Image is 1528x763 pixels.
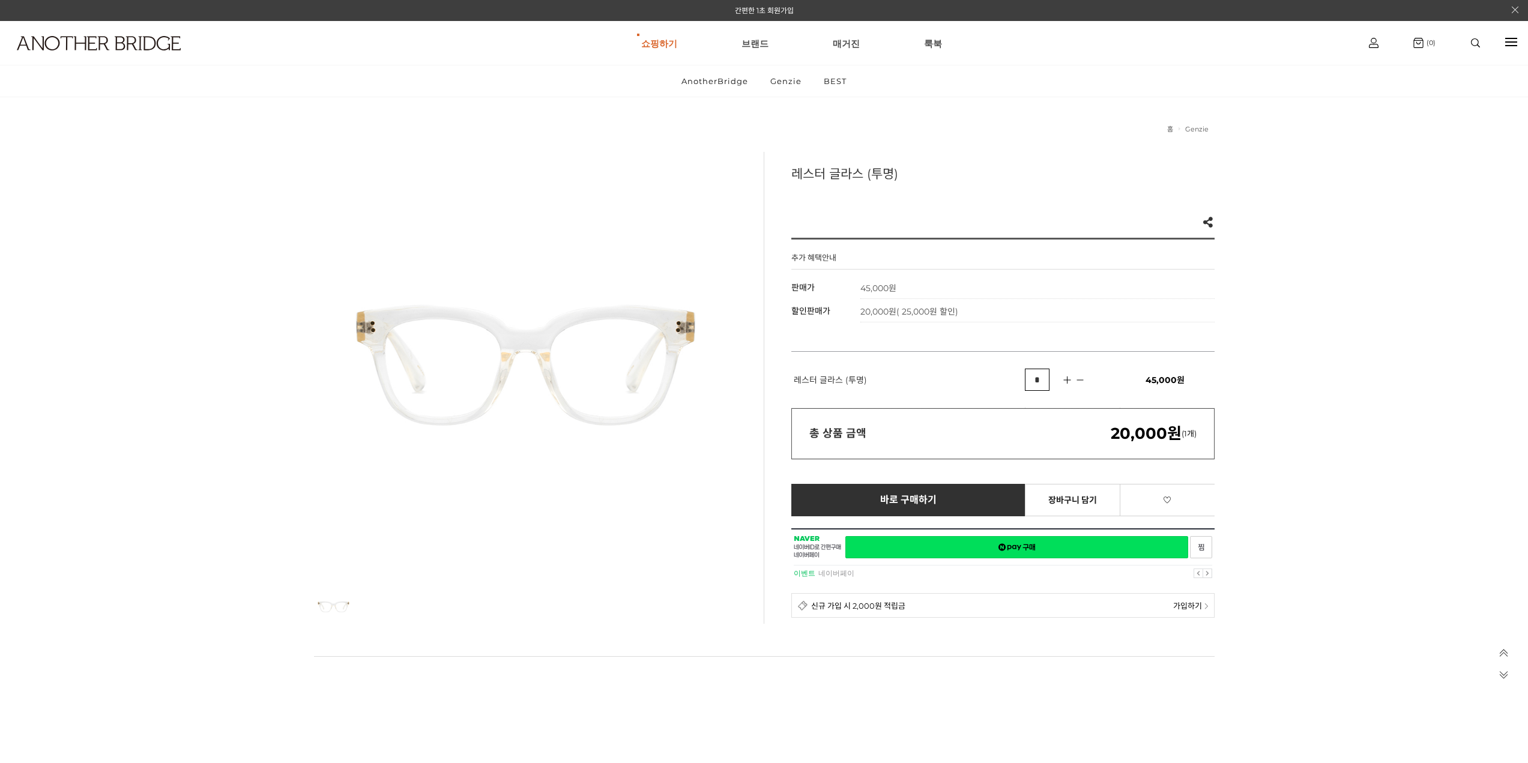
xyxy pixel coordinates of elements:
span: 가입하기 [1173,600,1202,611]
span: 신규 가입 시 2,000원 적립금 [811,600,905,611]
span: 할인판매가 [791,306,830,316]
a: 새창 [1190,536,1212,558]
a: 홈 [1167,125,1173,133]
a: 네이버페이 [818,569,854,578]
a: logo [6,36,235,80]
a: Genzie [760,65,812,97]
strong: 45,000원 [860,283,896,294]
span: ( 25,000원 할인) [896,306,958,317]
img: 수량증가 [1058,374,1076,386]
strong: 총 상품 금액 [809,427,866,440]
h3: 레스터 글라스 (투명) [791,164,1215,182]
img: search [1471,38,1480,47]
span: 20,000원 [860,306,958,317]
a: BEST [814,65,857,97]
a: 룩북 [924,22,942,65]
img: 1ba0e367d99e511e448687cb791f89a9.jpg [314,587,353,626]
span: (1개) [1111,429,1197,438]
a: Genzie [1185,125,1209,133]
a: 바로 구매하기 [791,484,1026,516]
img: 1ba0e367d99e511e448687cb791f89a9.jpg [314,152,737,575]
span: 판매가 [791,282,815,293]
strong: 이벤트 [794,569,815,578]
a: (0) [1413,38,1436,48]
a: 간편한 1초 회원가입 [735,6,794,15]
img: cart [1413,38,1424,48]
span: 바로 구매하기 [880,495,937,505]
img: logo [17,36,181,50]
img: cart [1369,38,1379,48]
span: 45,000원 [1146,375,1185,385]
a: 쇼핑하기 [641,22,677,65]
img: 수량감소 [1072,375,1088,385]
span: (0) [1424,38,1436,47]
a: 새창 [845,536,1188,558]
a: 매거진 [833,22,860,65]
td: 레스터 글라스 (투명) [791,352,1025,408]
img: detail_membership.png [798,600,808,611]
a: 신규 가입 시 2,000원 적립금 가입하기 [791,593,1215,618]
a: AnotherBridge [671,65,758,97]
a: 장바구니 담기 [1025,484,1120,516]
em: 20,000원 [1111,424,1182,443]
a: 브랜드 [741,22,769,65]
img: npay_sp_more.png [1204,603,1208,609]
h4: 추가 혜택안내 [791,252,836,269]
